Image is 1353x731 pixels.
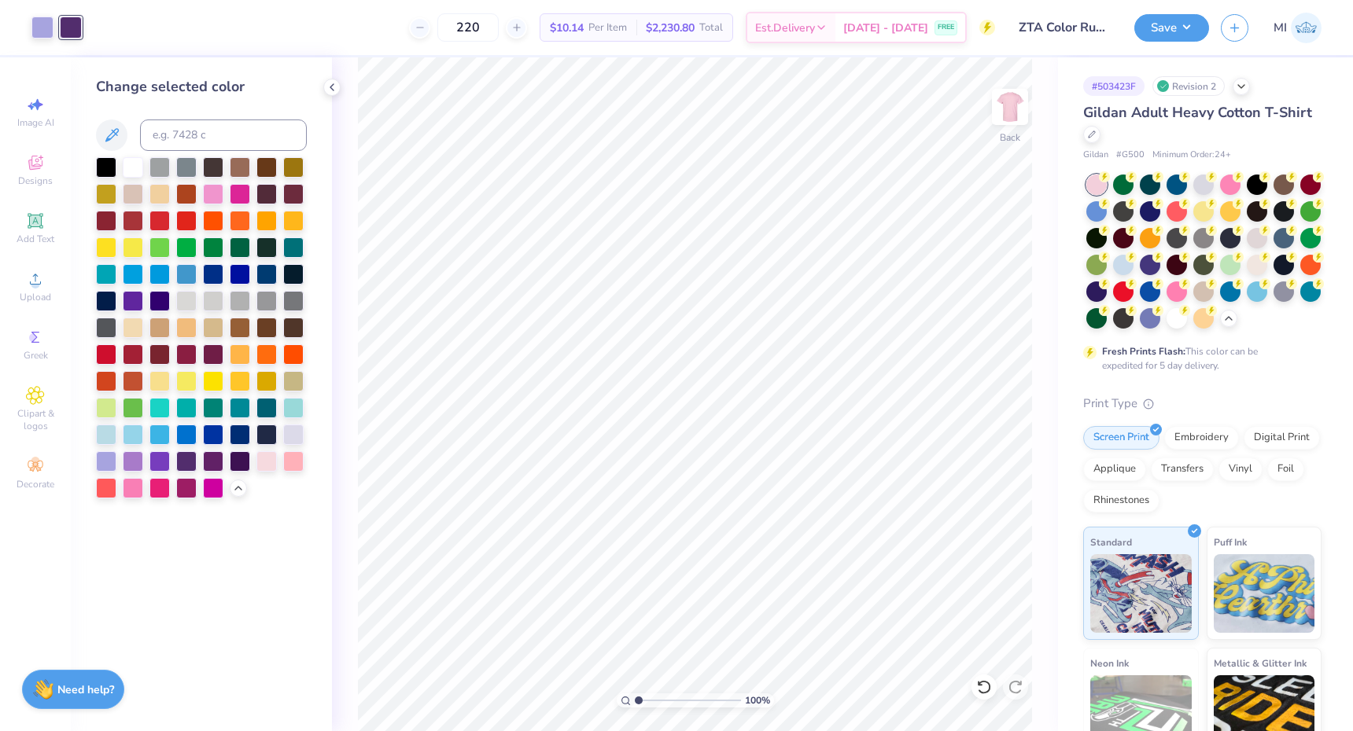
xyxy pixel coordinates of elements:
[1083,149,1108,162] span: Gildan
[1090,554,1192,633] img: Standard
[1151,457,1214,481] div: Transfers
[1274,19,1287,37] span: MI
[1164,426,1239,450] div: Embroidery
[1152,149,1231,162] span: Minimum Order: 24 +
[938,22,954,33] span: FREE
[994,91,1026,123] img: Back
[588,20,627,36] span: Per Item
[140,119,307,151] input: e.g. 7428 c
[1083,76,1145,96] div: # 503423F
[1152,76,1225,96] div: Revision 2
[1116,149,1145,162] span: # G500
[1214,554,1315,633] img: Puff Ink
[437,13,499,42] input: – –
[8,407,63,432] span: Clipart & logos
[1134,14,1209,42] button: Save
[1244,426,1320,450] div: Digital Print
[1102,345,1185,358] strong: Fresh Prints Flash:
[17,116,54,129] span: Image AI
[96,76,307,97] div: Change selected color
[1083,103,1312,122] span: Gildan Adult Heavy Cotton T-Shirt
[1214,534,1247,550] span: Puff Ink
[1083,457,1146,481] div: Applique
[1274,13,1322,43] a: MI
[1083,489,1159,512] div: Rhinestones
[699,20,723,36] span: Total
[1267,457,1304,481] div: Foil
[646,20,695,36] span: $2,230.80
[57,682,114,697] strong: Need help?
[1218,457,1263,481] div: Vinyl
[20,291,51,303] span: Upload
[1007,12,1123,43] input: Untitled Design
[1000,130,1020,145] div: Back
[1214,655,1307,671] span: Metallic & Glitter Ink
[1102,344,1296,373] div: This color can be expedited for 5 day delivery.
[24,349,48,362] span: Greek
[17,233,54,245] span: Add Text
[1291,13,1322,43] img: Miruna Ispas
[843,20,928,36] span: [DATE] - [DATE]
[17,478,54,490] span: Decorate
[755,20,815,36] span: Est. Delivery
[745,693,770,707] span: 100 %
[1083,426,1159,450] div: Screen Print
[1083,395,1322,413] div: Print Type
[1090,534,1132,550] span: Standard
[550,20,584,36] span: $10.14
[1090,655,1129,671] span: Neon Ink
[18,174,53,187] span: Designs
